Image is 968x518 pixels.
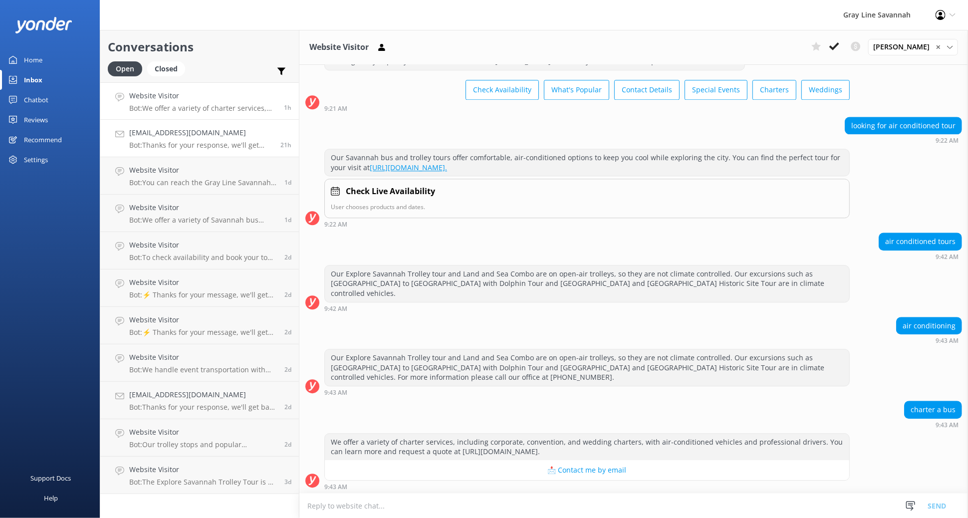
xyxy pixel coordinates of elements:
[44,488,58,508] div: Help
[346,185,435,198] h4: Check Live Availability
[801,80,850,100] button: Weddings
[24,90,48,110] div: Chatbot
[324,390,347,396] strong: 9:43 AM
[936,254,959,260] strong: 9:42 AM
[936,422,959,428] strong: 9:43 AM
[284,290,291,299] span: Oct 11 2025 09:47am (UTC -04:00) America/New_York
[100,457,299,494] a: Website VisitorBot:The Explore Savannah Trolley Tour is a 90-minute, fully narrated sightseeing e...
[284,478,291,486] span: Oct 09 2025 08:19pm (UTC -04:00) America/New_York
[100,195,299,232] a: Website VisitorBot:We offer a variety of Savannah bus tours, all in air-conditioned comfort. You ...
[108,61,142,76] div: Open
[284,216,291,224] span: Oct 11 2025 05:04pm (UTC -04:00) America/New_York
[325,434,849,460] div: We offer a variety of charter services, including corporate, convention, and wedding charters, wi...
[31,468,71,488] div: Support Docs
[129,165,277,176] h4: Website Visitor
[129,216,277,225] p: Bot: We offer a variety of Savannah bus tours, all in air-conditioned comfort. You can explore op...
[905,401,962,418] div: charter a bus
[936,42,941,52] span: ✕
[129,464,277,475] h4: Website Visitor
[752,80,796,100] button: Charters
[284,365,291,374] span: Oct 10 2025 07:34pm (UTC -04:00) America/New_York
[324,483,850,490] div: Oct 13 2025 09:43am (UTC -04:00) America/New_York
[129,202,277,213] h4: Website Visitor
[100,344,299,382] a: Website VisitorBot:We handle event transportation with modern, air-conditioned vehicles and profe...
[284,103,291,112] span: Oct 13 2025 09:43am (UTC -04:00) America/New_York
[325,460,849,480] button: 📩 Contact me by email
[24,110,48,130] div: Reviews
[129,352,277,363] h4: Website Visitor
[100,157,299,195] a: Website VisitorBot:You can reach the Gray Line Savannah team at [PHONE_NUMBER], [PHONE_NUMBER] (t...
[129,427,277,438] h4: Website Visitor
[129,90,276,101] h4: Website Visitor
[129,328,277,337] p: Bot: ⚡ Thanks for your message, we'll get back to you as soon as we can. You're also welcome to k...
[325,349,849,386] div: Our Explore Savannah Trolley tour and Land and Sea Combo are on open-air trolleys, so they are no...
[845,117,962,134] div: looking for air conditioned tour
[100,419,299,457] a: Website VisitorBot:Our trolley stops and popular pickup/drop-off locations are listed on the map ...
[879,233,962,250] div: air conditioned tours
[936,138,959,144] strong: 9:22 AM
[868,39,958,55] div: Assign User
[129,440,277,449] p: Bot: Our trolley stops and popular pickup/drop-off locations are listed on the map available on t...
[845,137,962,144] div: Oct 13 2025 09:22am (UTC -04:00) America/New_York
[614,80,680,100] button: Contact Details
[544,80,609,100] button: What's Popular
[466,80,539,100] button: Check Availability
[24,50,42,70] div: Home
[108,63,147,74] a: Open
[324,221,850,228] div: Oct 13 2025 09:22am (UTC -04:00) America/New_York
[15,17,72,33] img: yonder-white-logo.png
[129,478,277,487] p: Bot: The Explore Savannah Trolley Tour is a 90-minute, fully narrated sightseeing experience that...
[324,222,347,228] strong: 9:22 AM
[129,240,277,251] h4: Website Visitor
[147,61,185,76] div: Closed
[370,163,447,172] a: [URL][DOMAIN_NAME].
[873,41,936,52] span: [PERSON_NAME]
[129,314,277,325] h4: Website Visitor
[147,63,190,74] a: Closed
[280,141,291,149] span: Oct 12 2025 02:02pm (UTC -04:00) America/New_York
[24,130,62,150] div: Recommend
[129,365,277,374] p: Bot: We handle event transportation with modern, air-conditioned vehicles and professional driver...
[325,265,849,302] div: Our Explore Savannah Trolley tour and Land and Sea Combo are on open-air trolleys, so they are no...
[309,41,369,54] h3: Website Visitor
[129,253,277,262] p: Bot: To check availability and book your tour, please visit [URL][DOMAIN_NAME].
[24,70,42,90] div: Inbox
[100,382,299,419] a: [EMAIL_ADDRESS][DOMAIN_NAME]Bot:Thanks for your response, we'll get back to you as soon as we can...
[324,105,850,112] div: Oct 13 2025 09:21am (UTC -04:00) America/New_York
[129,127,273,138] h4: [EMAIL_ADDRESS][DOMAIN_NAME]
[129,403,277,412] p: Bot: Thanks for your response, we'll get back to you as soon as we can during opening hours.
[324,306,347,312] strong: 9:42 AM
[108,37,291,56] h2: Conversations
[284,440,291,449] span: Oct 10 2025 02:46pm (UTC -04:00) America/New_York
[284,253,291,261] span: Oct 11 2025 11:05am (UTC -04:00) America/New_York
[284,328,291,336] span: Oct 11 2025 07:17am (UTC -04:00) America/New_York
[100,232,299,269] a: Website VisitorBot:To check availability and book your tour, please visit [URL][DOMAIN_NAME].2d
[100,269,299,307] a: Website VisitorBot:⚡ Thanks for your message, we'll get back to you as soon as we can. You're als...
[936,338,959,344] strong: 9:43 AM
[129,178,277,187] p: Bot: You can reach the Gray Line Savannah team at [PHONE_NUMBER], [PHONE_NUMBER] (toll-free), or ...
[129,290,277,299] p: Bot: ⚡ Thanks for your message, we'll get back to you as soon as we can. You're also welcome to k...
[129,389,277,400] h4: [EMAIL_ADDRESS][DOMAIN_NAME]
[324,389,850,396] div: Oct 13 2025 09:43am (UTC -04:00) America/New_York
[284,178,291,187] span: Oct 12 2025 06:15am (UTC -04:00) America/New_York
[324,106,347,112] strong: 9:21 AM
[100,307,299,344] a: Website VisitorBot:⚡ Thanks for your message, we'll get back to you as soon as we can. You're als...
[24,150,48,170] div: Settings
[897,317,962,334] div: air conditioning
[100,82,299,120] a: Website VisitorBot:We offer a variety of charter services, including corporate, convention, and w...
[896,337,962,344] div: Oct 13 2025 09:43am (UTC -04:00) America/New_York
[324,305,850,312] div: Oct 13 2025 09:42am (UTC -04:00) America/New_York
[129,277,277,288] h4: Website Visitor
[284,403,291,411] span: Oct 10 2025 03:45pm (UTC -04:00) America/New_York
[331,202,843,212] p: User chooses products and dates.
[325,149,849,176] div: Our Savannah bus and trolley tours offer comfortable, air-conditioned options to keep you cool wh...
[129,141,273,150] p: Bot: Thanks for your response, we'll get back to you as soon as we can during opening hours.
[129,104,276,113] p: Bot: We offer a variety of charter services, including corporate, convention, and wedding charter...
[904,421,962,428] div: Oct 13 2025 09:43am (UTC -04:00) America/New_York
[879,253,962,260] div: Oct 13 2025 09:42am (UTC -04:00) America/New_York
[100,120,299,157] a: [EMAIL_ADDRESS][DOMAIN_NAME]Bot:Thanks for your response, we'll get back to you as soon as we can...
[685,80,747,100] button: Special Events
[324,484,347,490] strong: 9:43 AM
